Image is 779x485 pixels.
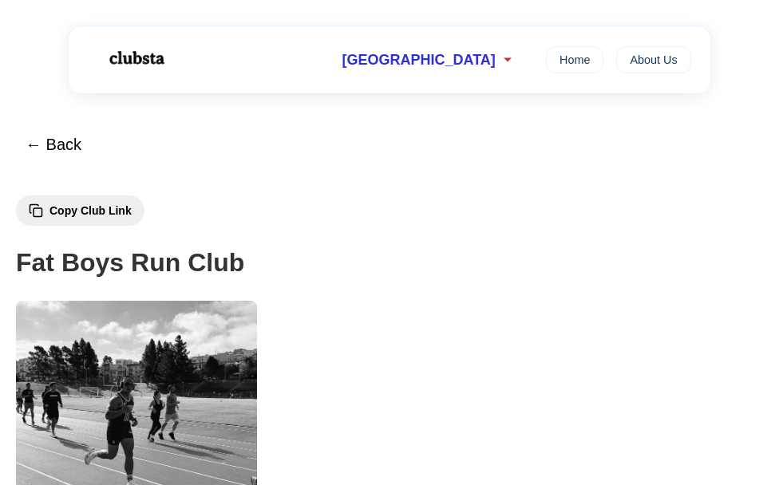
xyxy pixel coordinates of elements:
[88,38,184,78] img: Logo
[616,46,690,73] a: About Us
[16,195,144,226] button: Copy Club Link
[342,52,496,69] span: [GEOGRAPHIC_DATA]
[16,126,91,164] button: ← Back
[16,242,763,283] h1: Fat Boys Run Club
[49,204,132,217] span: Copy Club Link
[546,46,603,73] a: Home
